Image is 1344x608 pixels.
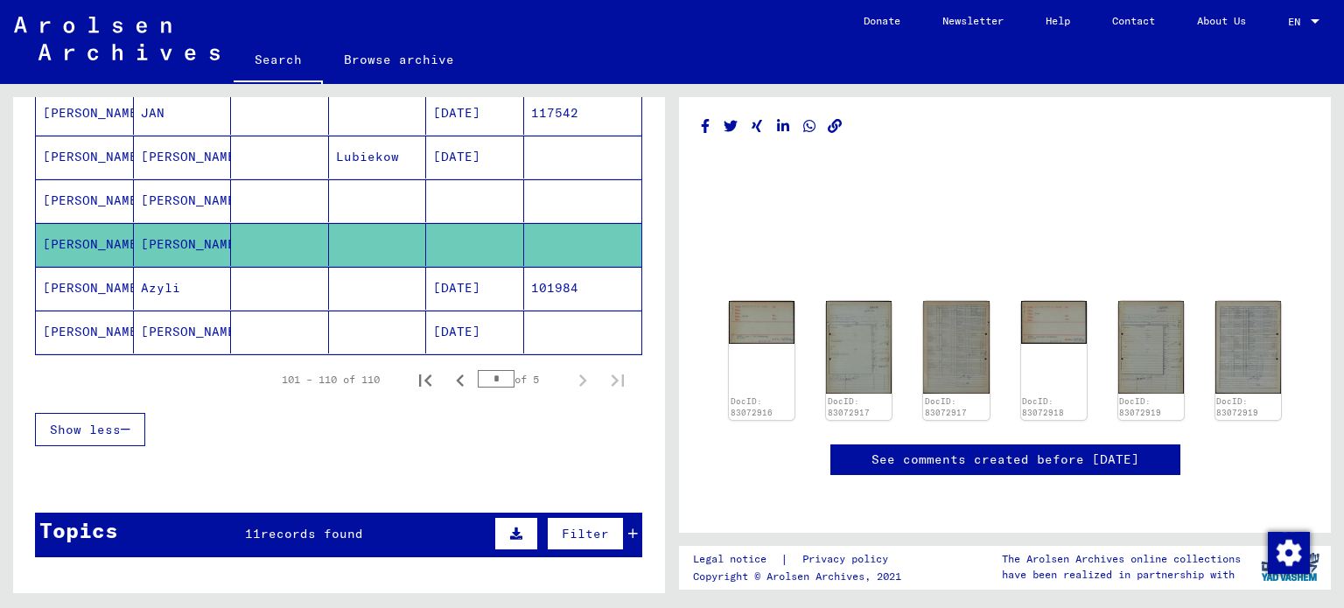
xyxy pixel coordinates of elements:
img: Zustimmung ändern [1268,532,1310,574]
button: Copy link [826,115,844,137]
button: Next page [565,362,600,397]
mat-cell: [PERSON_NAME] [36,136,134,178]
button: Filter [547,517,624,550]
div: | [693,550,909,569]
span: Filter [562,526,609,542]
img: Arolsen_neg.svg [14,17,220,60]
img: yv_logo.png [1257,545,1323,589]
mat-cell: [PERSON_NAME] [36,311,134,353]
a: DocID: 83072919 [1216,396,1258,418]
img: 001.jpg [1021,301,1087,343]
img: 001.jpg [1118,301,1184,394]
button: Last page [600,362,635,397]
a: Browse archive [323,38,475,80]
mat-cell: [DATE] [426,267,524,310]
mat-cell: 101984 [524,267,642,310]
mat-cell: [PERSON_NAME] [36,223,134,266]
mat-cell: [PERSON_NAME] [36,179,134,222]
p: Copyright © Arolsen Archives, 2021 [693,569,909,584]
a: DocID: 83072918 [1022,396,1064,418]
mat-cell: [PERSON_NAME] [36,267,134,310]
button: Share on WhatsApp [801,115,819,137]
img: 001.jpg [826,301,892,394]
mat-cell: Azyli [134,267,232,310]
a: Privacy policy [788,550,909,569]
button: Show less [35,413,145,446]
mat-select-trigger: EN [1288,15,1300,28]
a: See comments created before [DATE] [871,451,1139,469]
button: Share on Twitter [722,115,740,137]
mat-cell: [PERSON_NAME] [134,311,232,353]
a: DocID: 83072917 [925,396,967,418]
mat-cell: [DATE] [426,136,524,178]
p: The Arolsen Archives online collections [1002,551,1241,567]
a: DocID: 83072917 [828,396,870,418]
img: 002.jpg [1215,301,1281,394]
a: Search [234,38,323,84]
button: Share on Xing [748,115,766,137]
mat-cell: [DATE] [426,311,524,353]
div: 101 – 110 of 110 [282,372,380,388]
button: Previous page [443,362,478,397]
span: records found [261,526,363,542]
a: DocID: 83072919 [1119,396,1161,418]
mat-cell: [DATE] [426,92,524,135]
mat-cell: [PERSON_NAME] [134,136,232,178]
button: Share on Facebook [696,115,715,137]
mat-cell: Lubiekow [329,136,427,178]
p: have been realized in partnership with [1002,567,1241,583]
div: Topics [39,514,118,546]
img: 001.jpg [729,301,794,343]
mat-cell: JAN [134,92,232,135]
mat-cell: 117542 [524,92,642,135]
div: of 5 [478,371,565,388]
mat-cell: [PERSON_NAME] [36,92,134,135]
span: 11 [245,526,261,542]
button: Share on LinkedIn [774,115,793,137]
mat-cell: [PERSON_NAME] [134,179,232,222]
a: DocID: 83072916 [731,396,773,418]
span: Show less [50,422,121,437]
button: First page [408,362,443,397]
a: Legal notice [693,550,780,569]
mat-cell: [PERSON_NAME] [134,223,232,266]
img: 002.jpg [923,301,989,394]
